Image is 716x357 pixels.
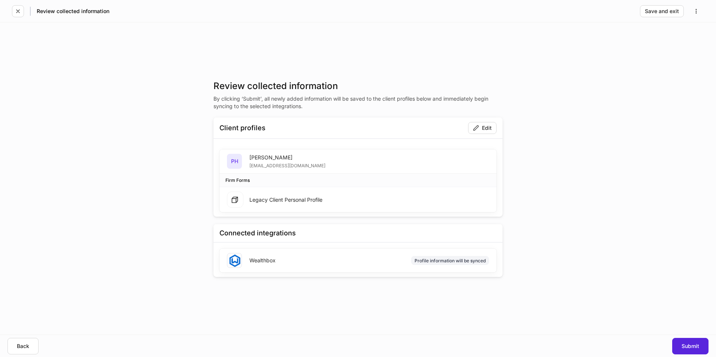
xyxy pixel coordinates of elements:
div: Client profiles [219,123,266,132]
div: [PERSON_NAME] [249,154,325,161]
button: Save and exit [640,5,684,17]
div: [EMAIL_ADDRESS][DOMAIN_NAME] [249,161,325,169]
div: Wealthbox [249,257,276,264]
div: Profile information will be synced [415,257,486,264]
button: Submit [672,338,709,354]
h5: Review collected information [37,7,109,15]
button: Back [7,338,39,354]
h3: Review collected information [213,80,503,92]
h5: PH [231,158,238,165]
div: Submit [682,344,699,349]
div: Connected integrations [219,229,296,238]
div: Legacy Client Personal Profile [249,196,322,204]
button: Edit [468,122,497,134]
div: Edit [473,125,492,131]
div: Firm Forms [225,177,250,184]
p: By clicking ‘Submit’, all newly added information will be saved to the client profiles below and ... [213,95,503,110]
div: Back [17,344,29,349]
div: Save and exit [645,9,679,14]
